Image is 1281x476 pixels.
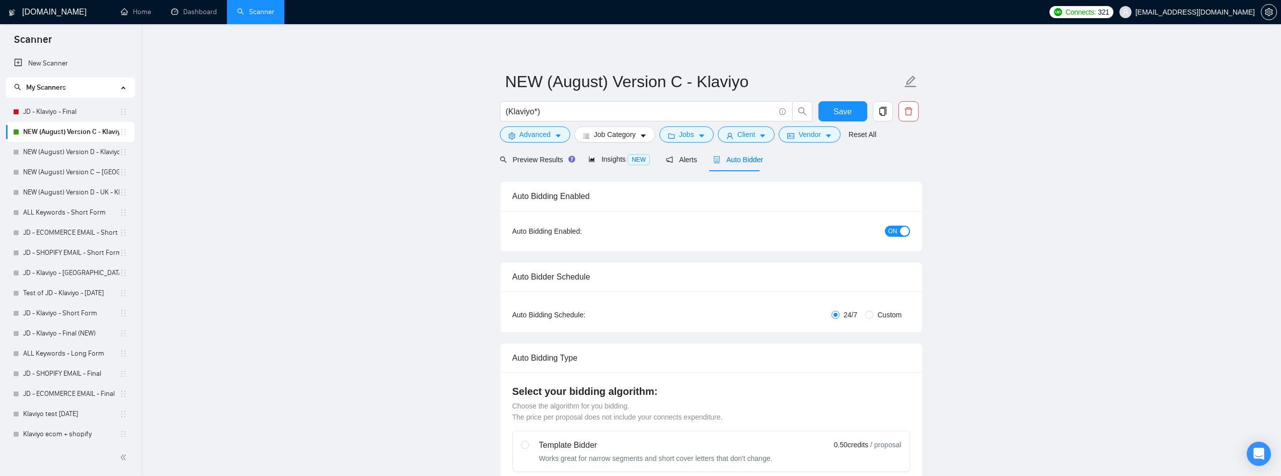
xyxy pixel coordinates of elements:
a: Klaviyo ecom + shopify [23,424,119,444]
span: holder [119,209,127,217]
span: holder [119,148,127,156]
button: idcardVendorcaret-down [779,126,840,143]
span: folder [668,132,675,140]
div: Auto Bidder Schedule [512,262,910,291]
span: search [500,156,507,163]
span: bars [583,132,590,140]
a: NEW (August) Version C - Klaviyo [23,122,119,142]
li: JD - SHOPIFY EMAIL - Final [6,364,134,384]
li: Klaviyo test 15 July [6,404,134,424]
span: holder [119,370,127,378]
li: Klaviyo ecom + shopify [6,424,134,444]
a: searchScanner [237,8,274,16]
span: robot [713,156,720,163]
a: JD - Klaviyo - [GEOGRAPHIC_DATA] - only [23,263,119,283]
span: Alerts [666,156,697,164]
a: Reset All [849,129,876,140]
button: Save [818,101,867,121]
span: 321 [1098,7,1109,18]
span: Vendor [798,129,820,140]
div: Open Intercom Messenger [1247,442,1271,466]
div: Auto Bidding Enabled: [512,226,645,237]
span: My Scanners [26,83,66,92]
a: JD - SHOPIFY EMAIL - Final [23,364,119,384]
span: holder [119,289,127,297]
a: Test of JD - Klaviyo - [DATE] [23,283,119,303]
span: setting [1261,8,1276,16]
span: idcard [787,132,794,140]
li: ALL Keywords - Long Form [6,344,134,364]
li: JD - Klaviyo - UK - only [6,263,134,283]
span: holder [119,229,127,237]
button: folderJobscaret-down [659,126,714,143]
div: Auto Bidding Schedule: [512,309,645,320]
div: Template Bidder [539,439,773,451]
h4: Select your bidding algorithm: [512,384,910,398]
a: NEW (August) Version D - UK - Klaviyo [23,182,119,202]
a: ALL Keywords - Long Form [23,344,119,364]
a: New Scanner [14,53,126,74]
span: 24/7 [840,309,861,320]
span: holder [119,269,127,277]
span: Job Category [594,129,636,140]
span: Jobs [679,129,694,140]
span: Client [737,129,756,140]
input: Search Freelance Jobs... [506,105,775,118]
span: caret-down [759,132,766,140]
a: JD - Klaviyo - Short Form [23,303,119,323]
span: area-chart [588,156,595,163]
img: logo [9,5,16,21]
img: upwork-logo.png [1054,8,1062,16]
span: holder [119,390,127,398]
span: ON [888,226,897,237]
button: settingAdvancedcaret-down [500,126,570,143]
li: New Scanner [6,53,134,74]
span: setting [508,132,515,140]
span: holder [119,309,127,317]
a: homeHome [121,8,151,16]
a: JD - Klaviyo - Final (NEW) [23,323,119,344]
button: userClientcaret-down [718,126,775,143]
div: Tooltip anchor [567,155,576,164]
li: NEW (August) Version C – UK - Klaviyo [6,162,134,182]
span: copy [873,107,892,116]
li: NEW (August) Version D - Klaviyo [6,142,134,162]
li: JD - ECOMMERCE EMAIL - Final [6,384,134,404]
span: / proposal [870,440,901,450]
div: Auto Bidding Type [512,344,910,372]
span: user [726,132,733,140]
li: NEW (August) Version C - Klaviyo [6,122,134,142]
button: search [792,101,812,121]
a: JD - SHOPIFY EMAIL - Short Form [23,243,119,263]
span: caret-down [640,132,647,140]
span: holder [119,410,127,418]
span: Insights [588,155,650,163]
li: ALL Keywords - Short Form [6,202,134,223]
li: JD - SHOPIFY EMAIL - Short Form [6,243,134,263]
a: Klaviyo test [DATE] [23,404,119,424]
a: dashboardDashboard [171,8,217,16]
span: user [1122,9,1129,16]
span: Choose the algorithm for you bidding. The price per proposal does not include your connects expen... [512,402,723,421]
span: Scanner [6,32,60,53]
li: JD - ECOMMERCE EMAIL - Short Form [6,223,134,243]
span: Preview Results [500,156,572,164]
button: copy [873,101,893,121]
span: edit [904,75,917,88]
span: caret-down [698,132,705,140]
span: holder [119,128,127,136]
a: JD - ECOMMERCE EMAIL - Final [23,384,119,404]
span: notification [666,156,673,163]
input: Scanner name... [505,69,902,94]
li: NEW (August) Version D - UK - Klaviyo [6,182,134,202]
span: Custom [873,309,906,320]
span: caret-down [825,132,832,140]
span: NEW [628,154,650,165]
span: holder [119,108,127,116]
a: JD - ECOMMERCE EMAIL - Short Form [23,223,119,243]
span: holder [119,249,127,257]
li: Test of JD - Klaviyo - 15 July [6,283,134,303]
span: holder [119,168,127,176]
span: My Scanners [14,83,66,92]
span: Connects: [1066,7,1096,18]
